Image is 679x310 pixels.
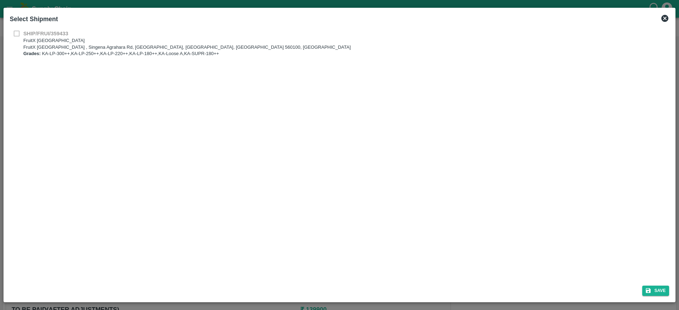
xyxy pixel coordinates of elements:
[642,286,669,296] button: Save
[23,50,351,57] p: KA-LP-300++,KA-LP-250++,KA-LP-220++,KA-LP-180++,KA-Loose A,KA-SUPR-180++
[10,16,58,23] b: Select Shipment
[23,51,41,56] b: Grades:
[23,44,351,51] p: FruitX [GEOGRAPHIC_DATA] , Singena Agrahara Rd, [GEOGRAPHIC_DATA], [GEOGRAPHIC_DATA], [GEOGRAPHIC...
[23,37,351,44] p: FruitX [GEOGRAPHIC_DATA]
[23,31,68,36] b: SHIP/FRUI/359433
